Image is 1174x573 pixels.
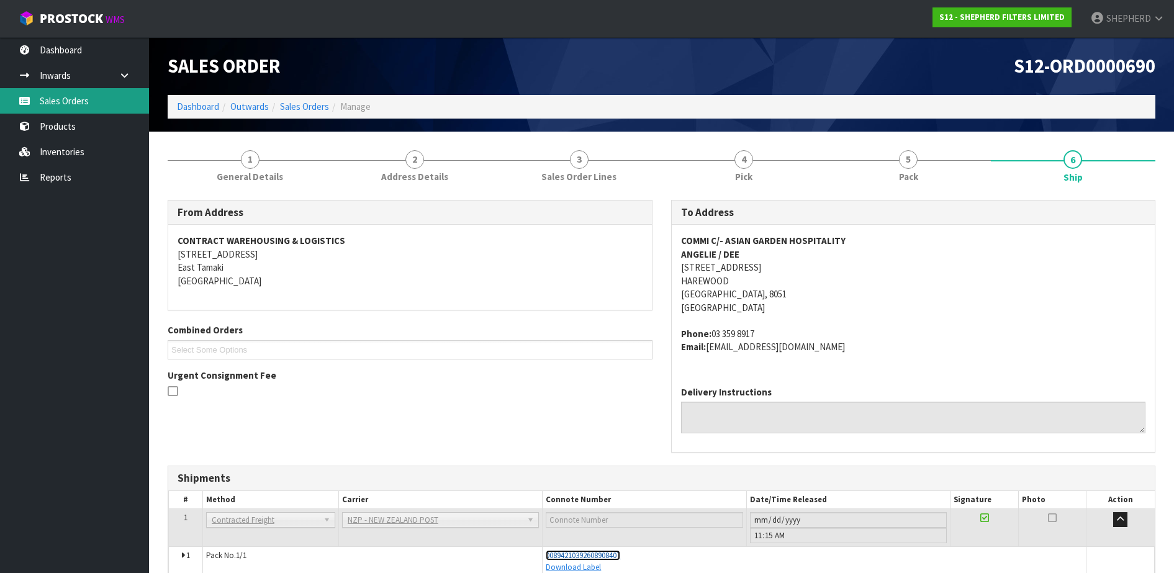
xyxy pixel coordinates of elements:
span: Pack [899,170,918,183]
span: 1 [184,512,187,523]
span: Pick [735,170,752,183]
label: Urgent Consignment Fee [168,369,276,382]
th: Method [202,491,338,509]
label: Combined Orders [168,323,243,336]
strong: phone [681,328,711,340]
strong: CONTRACT WAREHOUSING & LOGISTICS [178,235,345,246]
strong: ANGELIE / DEE [681,248,739,260]
a: 00894210392608908407 [546,550,620,561]
input: Connote Number [546,512,743,528]
h3: To Address [681,207,1146,219]
a: Dashboard [177,101,219,112]
span: Manage [340,101,371,112]
label: Delivery Instructions [681,386,772,399]
span: 1 [186,550,190,561]
span: 3 [570,150,589,169]
a: Outwards [230,101,269,112]
strong: COMMI C/- ASIAN GARDEN HOSPITALITY [681,235,846,246]
span: 6 [1063,150,1082,169]
th: Date/Time Released [746,491,950,509]
th: # [169,491,203,509]
h3: Shipments [178,472,1145,484]
span: SHEPHERD [1106,12,1151,24]
th: Action [1086,491,1155,509]
span: Address Details [381,170,448,183]
span: Sales Order Lines [541,170,616,183]
span: ProStock [40,11,103,27]
th: Connote Number [543,491,747,509]
span: 1/1 [236,550,246,561]
span: NZP - NEW ZEALAND POST [348,513,523,528]
span: 5 [899,150,918,169]
span: 1 [241,150,260,169]
strong: S12 - SHEPHERD FILTERS LIMITED [939,12,1065,22]
span: General Details [217,170,283,183]
span: 4 [734,150,753,169]
address: [STREET_ADDRESS] East Tamaki [GEOGRAPHIC_DATA] [178,234,643,287]
th: Carrier [338,491,543,509]
h3: From Address [178,207,643,219]
span: 2 [405,150,424,169]
span: S12-ORD0000690 [1014,54,1155,78]
span: Sales Order [168,54,281,78]
span: Contracted Freight [212,513,318,528]
address: 03 359 8917 [EMAIL_ADDRESS][DOMAIN_NAME] [681,327,1146,354]
img: cube-alt.png [19,11,34,26]
a: Sales Orders [280,101,329,112]
th: Photo [1018,491,1086,509]
th: Signature [950,491,1019,509]
span: Ship [1063,171,1083,184]
strong: email [681,341,706,353]
a: Download Label [546,562,601,572]
small: WMS [106,14,125,25]
address: [STREET_ADDRESS] HAREWOOD [GEOGRAPHIC_DATA], 8051 [GEOGRAPHIC_DATA] [681,234,1146,314]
